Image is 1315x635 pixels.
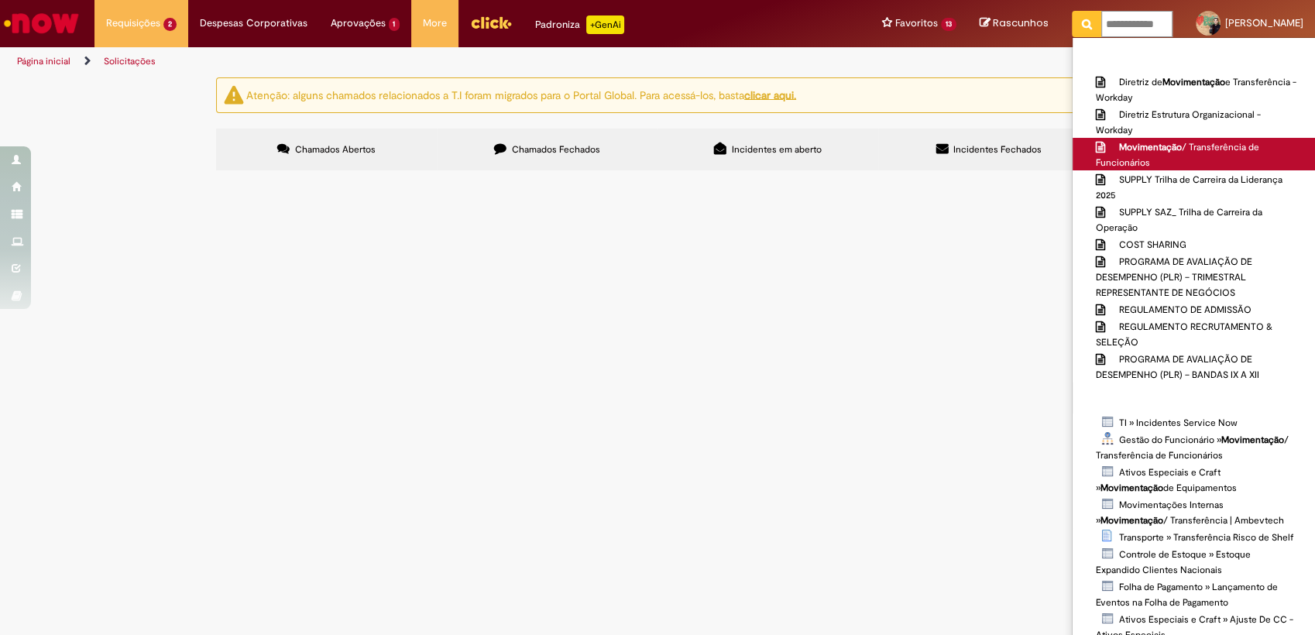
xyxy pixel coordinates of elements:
[1075,58,1108,72] b: Artigos
[1096,499,1284,527] span: Movimentações Internas » / Transferência | Ambevtech
[1096,206,1262,234] span: SUPPLY SAZ_ Trilha de Carreira da Operação
[1096,548,1251,576] span: Controle de Estoque » Estoque Expandido Clientes Nacionais
[1096,173,1282,201] span: SUPPLY Trilha de Carreira da Liderança 2025
[1119,531,1294,544] span: Transporte » Transferência Risco de Shelf
[895,15,938,31] span: Favoritos
[17,55,70,67] a: Página inicial
[1096,108,1261,136] span: Diretriz Estrutura Organizacional - Workday
[1100,514,1163,527] strong: Movimentação
[1221,434,1284,446] strong: Movimentação
[1096,434,1289,462] span: Gestão do Funcionário » / Transferência de Funcionários
[12,47,865,76] ul: Trilhas de página
[1096,256,1252,299] span: PROGRAMA DE AVALIAÇÃO DE DESEMPENHO (PLR) – TRIMESTRAL REPRESENTANTE DE NEGÓCIOS
[953,143,1042,156] span: Incidentes Fechados
[163,18,177,31] span: 2
[1225,16,1303,29] span: [PERSON_NAME]
[1119,417,1238,429] span: TI » Incidentes Service Now
[1119,239,1186,251] span: COST SHARING
[331,15,386,31] span: Aprovações
[423,15,447,31] span: More
[993,15,1049,30] span: Rascunhos
[586,15,624,34] p: +GenAi
[1096,581,1278,609] span: Folha de Pagamento » Lançamento de Eventos na Folha de Pagamento
[980,16,1049,31] a: Rascunhos
[744,88,796,101] a: clicar aqui.
[295,143,376,156] span: Chamados Abertos
[2,8,81,39] img: ServiceNow
[1096,353,1259,381] span: PROGRAMA DE AVALIAÇÃO DE DESEMPENHO (PLR) – BANDAS IX A XII
[535,15,624,34] div: Padroniza
[1119,141,1182,153] strong: Movimentação
[1162,76,1225,88] strong: Movimentação
[1119,304,1251,316] span: REGULAMENTO DE ADMISSÃO
[732,143,822,156] span: Incidentes em aberto
[941,18,956,31] span: 13
[106,15,160,31] span: Requisições
[1096,321,1272,348] span: REGULAMENTO RECRUTAMENTO & SELEÇÃO
[246,88,796,101] ng-bind-html: Atenção: alguns chamados relacionados a T.I foram migrados para o Portal Global. Para acessá-los,...
[200,15,307,31] span: Despesas Corporativas
[470,11,512,34] img: click_logo_yellow_360x200.png
[1096,76,1296,104] span: Diretriz de e Transferência - Workday
[1100,482,1163,494] strong: Movimentação
[389,18,400,31] span: 1
[1096,466,1237,494] span: Ativos Especiais e Craft » de Equipamentos
[1075,43,1166,57] b: Reportar problema
[1075,399,1118,413] b: Catálogo
[512,143,600,156] span: Chamados Fechados
[1096,141,1259,169] span: / Transferência de Funcionários
[1072,11,1102,37] button: Pesquisar
[104,55,156,67] a: Solicitações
